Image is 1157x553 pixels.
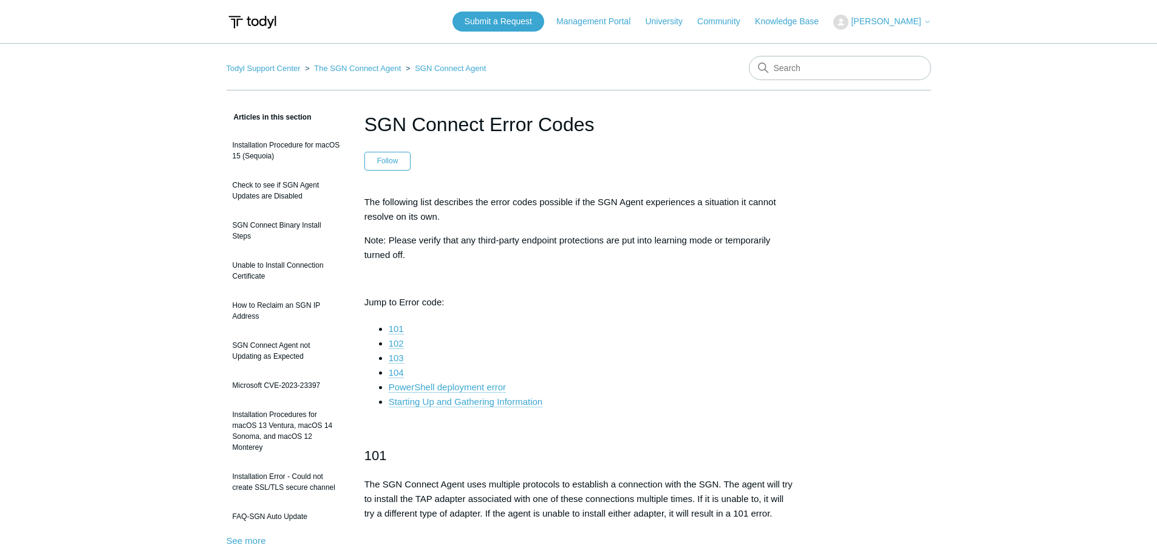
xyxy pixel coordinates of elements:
[227,535,266,546] a: See more
[389,367,404,378] a: 104
[227,11,278,33] img: Todyl Support Center Help Center home page
[227,374,346,397] a: Microsoft CVE-2023-23397
[389,382,506,393] a: PowerShell deployment error
[227,334,346,368] a: SGN Connect Agent not Updating as Expected
[364,295,793,310] p: Jump to Error code:
[227,174,346,208] a: Check to see if SGN Agent Updates are Disabled
[415,64,486,73] a: SGN Connect Agent
[227,64,303,73] li: Todyl Support Center
[227,254,346,288] a: Unable to Install Connection Certificate
[697,15,753,28] a: Community
[364,445,793,466] h2: 101
[227,134,346,168] a: Installation Procedure for macOS 15 (Sequoia)
[227,294,346,328] a: How to Reclaim an SGN IP Address
[389,353,404,364] a: 103
[403,64,486,73] li: SGN Connect Agent
[227,214,346,248] a: SGN Connect Binary Install Steps
[364,233,793,262] p: Note: Please verify that any third-party endpoint protections are put into learning mode or tempo...
[227,465,346,499] a: Installation Error - Could not create SSL/TLS secure channel
[364,477,793,521] p: The SGN Connect Agent uses multiple protocols to establish a connection with the SGN. The agent w...
[749,56,931,80] input: Search
[452,12,544,32] a: Submit a Request
[227,403,346,459] a: Installation Procedures for macOS 13 Ventura, macOS 14 Sonoma, and macOS 12 Monterey
[851,16,921,26] span: [PERSON_NAME]
[302,64,403,73] li: The SGN Connect Agent
[364,110,793,139] h1: SGN Connect Error Codes
[556,15,643,28] a: Management Portal
[755,15,831,28] a: Knowledge Base
[389,396,542,407] a: Starting Up and Gathering Information
[227,64,301,73] a: Todyl Support Center
[389,324,404,334] a: 101
[227,113,312,121] span: Articles in this section
[314,64,401,73] a: The SGN Connect Agent
[364,152,411,170] button: Follow Article
[389,338,404,349] a: 102
[364,195,793,224] p: The following list describes the error codes possible if the SGN Agent experiences a situation it...
[645,15,694,28] a: University
[833,15,930,30] button: [PERSON_NAME]
[227,505,346,528] a: FAQ-SGN Auto Update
